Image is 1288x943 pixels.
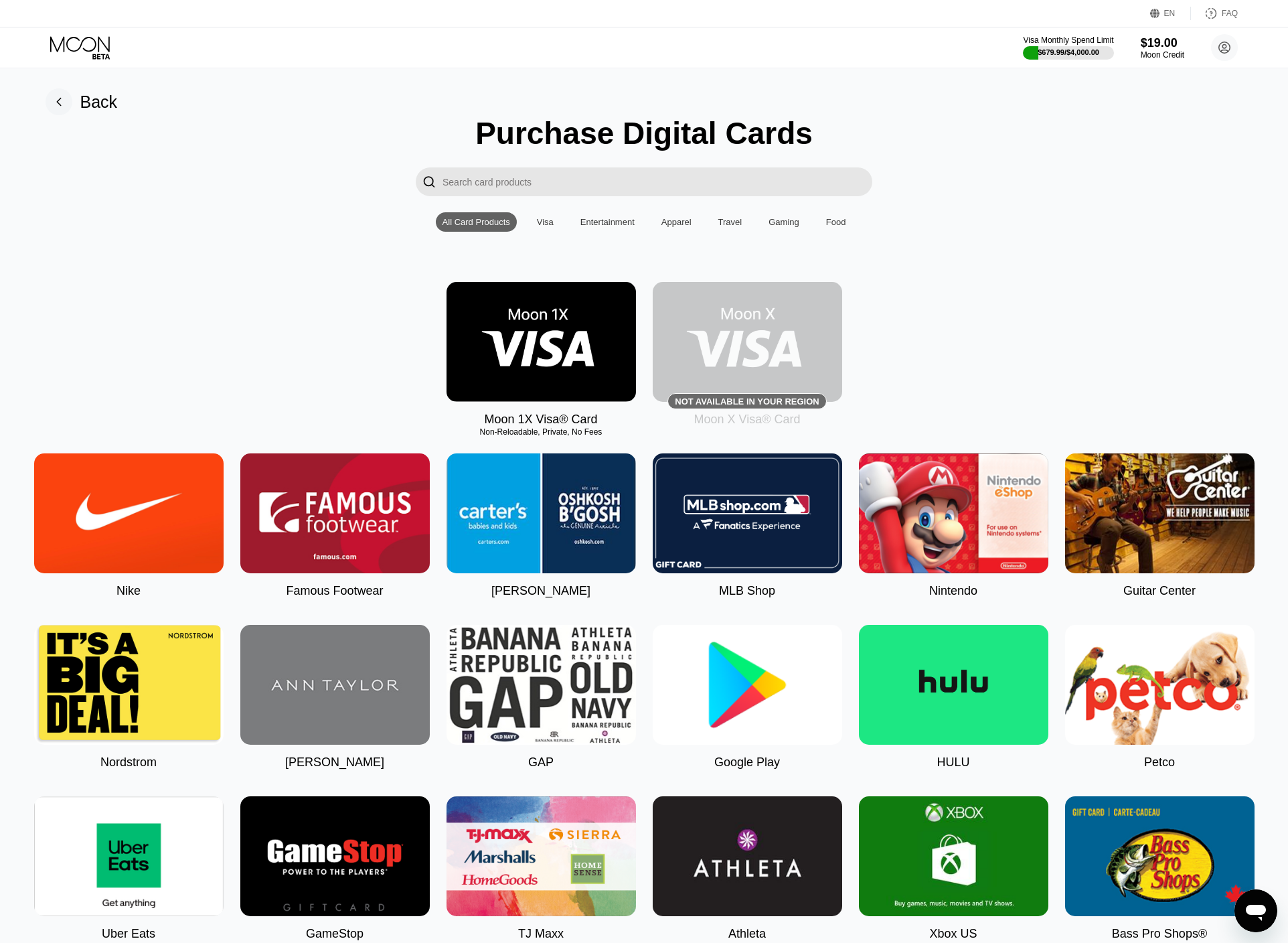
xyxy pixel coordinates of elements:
div: Petco [1144,755,1175,770]
div: Non-Reloadable, Private, No Fees [447,427,636,437]
div: Back [80,92,118,112]
div: Famous Footwear [286,584,383,598]
div: Visa Monthly Spend Limit$679.99/$4,000.00 [1023,35,1113,60]
iframe: Button to launch messaging window [1234,889,1277,932]
div: [PERSON_NAME] [491,584,590,598]
div: All Card Products [442,217,510,227]
div: [PERSON_NAME] [285,755,384,770]
div: Food [826,217,846,227]
div: FAQ [1222,9,1238,18]
div: Gaming [769,217,799,227]
div: FAQ [1191,7,1238,20]
div: EN [1164,9,1176,18]
div: MLB Shop [719,584,775,598]
div: Entertainment [574,212,641,232]
div: Visa [537,217,554,227]
div: Travel [718,217,742,227]
div: Google Play [714,755,780,770]
div: Purchase Digital Cards [475,115,813,151]
div: Moon 1X Visa® Card [484,413,597,427]
div: Visa Monthly Spend Limit [1023,35,1113,45]
div: Guitar Center [1123,584,1196,598]
div: EN [1150,7,1191,20]
div: Not available in your region [653,282,842,402]
div: Not available in your region [675,396,819,407]
div: HULU [937,755,969,770]
div: Back [46,88,118,115]
div: $679.99 / $4,000.00 [1038,48,1099,56]
input: Search card products [442,167,872,196]
div: Food [819,212,853,232]
div:  [422,174,436,190]
div: $19.00Moon Credit [1141,36,1184,60]
div: Visa [530,212,560,232]
div: Entertainment [580,217,635,227]
div: $19.00 [1141,36,1184,50]
div: Travel [712,212,749,232]
div: TJ Maxx [518,927,564,941]
div: Athleta [728,927,766,941]
div: GameStop [306,927,364,941]
div: GAP [528,755,554,770]
div:  [416,167,442,196]
div: All Card Products [436,212,517,232]
div: Uber Eats [102,927,155,941]
div: Moon X Visa® Card [694,413,800,427]
div: Gaming [762,212,806,232]
div: Bass Pro Shops® [1112,927,1207,941]
div: Xbox US [929,927,977,941]
div: Nordstrom [100,755,157,770]
div: Nintendo [929,584,977,598]
div: Moon Credit [1141,50,1184,60]
div: Apparel [661,217,692,227]
div: Nike [116,584,141,598]
div: Apparel [655,212,698,232]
